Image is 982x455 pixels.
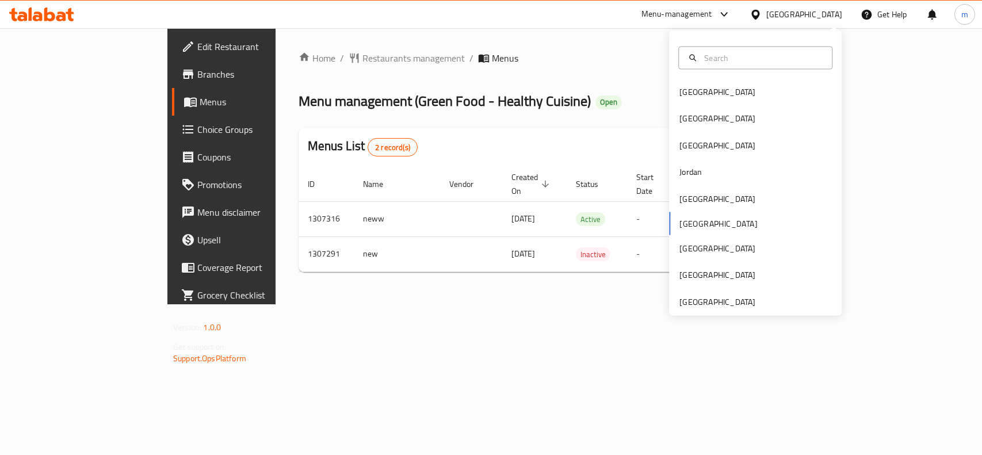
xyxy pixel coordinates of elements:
span: Choice Groups [197,123,322,136]
a: Restaurants management [349,51,465,65]
div: [GEOGRAPHIC_DATA] [679,86,755,98]
span: 2 record(s) [368,142,417,153]
span: Start Date [636,170,668,198]
span: Name [363,177,398,191]
span: Promotions [197,178,322,192]
div: Menu-management [641,7,712,21]
li: / [340,51,344,65]
li: / [469,51,473,65]
span: Branches [197,67,322,81]
span: 1.0.0 [203,320,221,335]
span: Version: [173,320,201,335]
span: [DATE] [511,246,535,261]
span: Status [576,177,613,191]
span: Menus [492,51,518,65]
span: Restaurants management [362,51,465,65]
div: [GEOGRAPHIC_DATA] [766,8,842,21]
a: Coverage Report [172,254,331,281]
span: m [961,8,968,21]
div: [GEOGRAPHIC_DATA] [679,295,755,308]
span: Vendor [449,177,488,191]
a: Support.OpsPlatform [173,351,246,366]
div: Inactive [576,247,610,261]
span: Menus [200,95,322,109]
a: Promotions [172,171,331,198]
a: Menu disclaimer [172,198,331,226]
div: [GEOGRAPHIC_DATA] [679,269,755,281]
a: Menus [172,88,331,116]
td: new [354,236,440,272]
span: [DATE] [511,211,535,226]
span: Menu disclaimer [197,205,322,219]
span: Created On [511,170,553,198]
a: Branches [172,60,331,88]
td: - [627,236,682,272]
a: Grocery Checklist [172,281,331,309]
span: Edit Restaurant [197,40,322,53]
span: Inactive [576,248,610,261]
div: [GEOGRAPHIC_DATA] [679,242,755,255]
span: Menu management ( Green Food - Healthy Cuisine ) [299,88,591,114]
a: Coupons [172,143,331,171]
span: Coverage Report [197,261,322,274]
span: ID [308,177,330,191]
a: Edit Restaurant [172,33,331,60]
div: [GEOGRAPHIC_DATA] [679,192,755,205]
span: Coupons [197,150,322,164]
nav: breadcrumb [299,51,792,65]
td: neww [354,201,440,236]
span: Get support on: [173,339,226,354]
div: Jordan [679,166,702,178]
span: Open [595,97,622,107]
div: Total records count [368,138,418,156]
input: Search [700,51,825,64]
span: Active [576,213,605,226]
table: enhanced table [299,167,870,272]
span: Grocery Checklist [197,288,322,302]
div: [GEOGRAPHIC_DATA] [679,112,755,125]
td: - [627,201,682,236]
div: [GEOGRAPHIC_DATA] [679,139,755,151]
h2: Menus List [308,137,418,156]
a: Choice Groups [172,116,331,143]
span: Upsell [197,233,322,247]
a: Upsell [172,226,331,254]
div: Open [595,95,622,109]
